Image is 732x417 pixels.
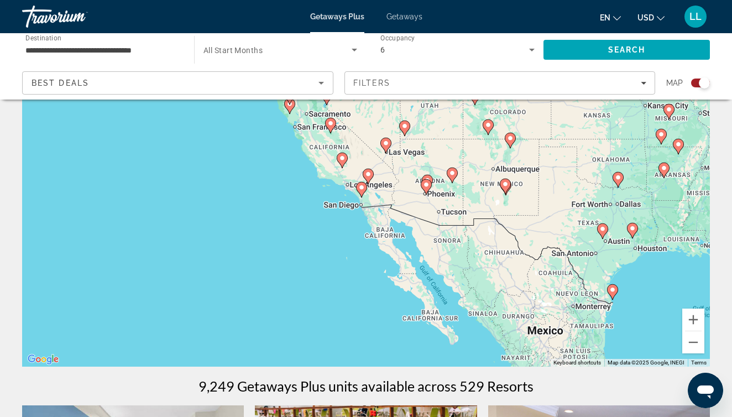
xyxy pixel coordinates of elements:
[25,352,61,367] img: Google
[608,359,684,366] span: Map data ©2025 Google, INEGI
[380,45,385,54] span: 6
[380,34,415,42] span: Occupancy
[203,46,263,55] span: All Start Months
[344,71,656,95] button: Filters
[553,359,601,367] button: Keyboard shortcuts
[198,378,534,394] h1: 9,249 Getaways Plus units available across 529 Resorts
[682,331,704,353] button: Zoom out
[25,44,180,57] input: Select destination
[25,352,61,367] a: Open this area in Google Maps (opens a new window)
[310,12,364,21] a: Getaways Plus
[22,2,133,31] a: Travorium
[608,45,646,54] span: Search
[666,75,683,91] span: Map
[25,34,61,41] span: Destination
[682,309,704,331] button: Zoom in
[691,359,707,366] a: Terms (opens in new tab)
[600,9,621,25] button: Change language
[353,79,391,87] span: Filters
[600,13,610,22] span: en
[688,373,723,408] iframe: Button to launch messaging window
[32,79,89,87] span: Best Deals
[32,76,324,90] mat-select: Sort by
[681,5,710,28] button: User Menu
[543,40,710,60] button: Search
[689,11,702,22] span: LL
[637,9,665,25] button: Change currency
[386,12,422,21] a: Getaways
[637,13,654,22] span: USD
